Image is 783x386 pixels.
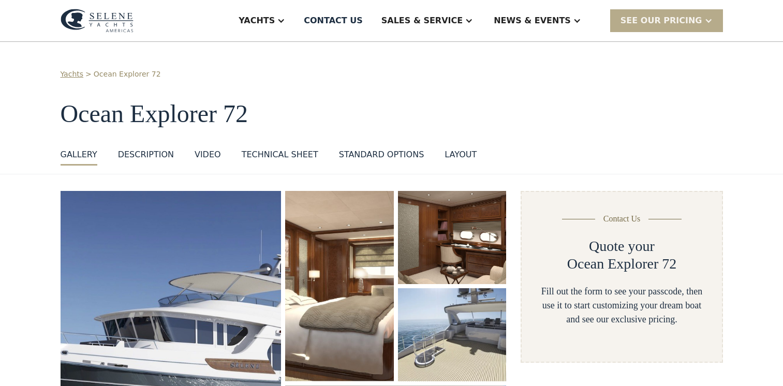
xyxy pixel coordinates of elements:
a: open lightbox [398,288,507,381]
div: GALLERY [61,149,97,161]
a: layout [445,149,477,166]
div: SEE Our Pricing [610,9,723,32]
a: DESCRIPTION [118,149,174,166]
div: Contact US [304,14,363,27]
div: Contact Us [603,213,641,225]
div: Yachts [239,14,275,27]
h2: Ocean Explorer 72 [567,255,676,273]
div: Technical sheet [242,149,318,161]
div: Sales & Service [381,14,463,27]
div: DESCRIPTION [118,149,174,161]
div: layout [445,149,477,161]
div: Fill out the form to see your passcode, then use it to start customizing your dream boat and see ... [538,285,705,326]
div: SEE Our Pricing [621,14,702,27]
a: Technical sheet [242,149,318,166]
div: VIDEO [195,149,221,161]
a: open lightbox [285,191,393,381]
div: > [85,69,92,80]
h2: Quote your [589,237,655,255]
div: standard options [339,149,424,161]
img: logo [61,9,134,33]
a: Yachts [61,69,84,80]
a: Ocean Explorer 72 [94,69,161,80]
form: Yacht Detail Page form [521,191,722,363]
a: VIDEO [195,149,221,166]
div: News & EVENTS [494,14,571,27]
h1: Ocean Explorer 72 [61,100,723,128]
a: open lightbox [398,191,507,284]
a: GALLERY [61,149,97,166]
a: standard options [339,149,424,166]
